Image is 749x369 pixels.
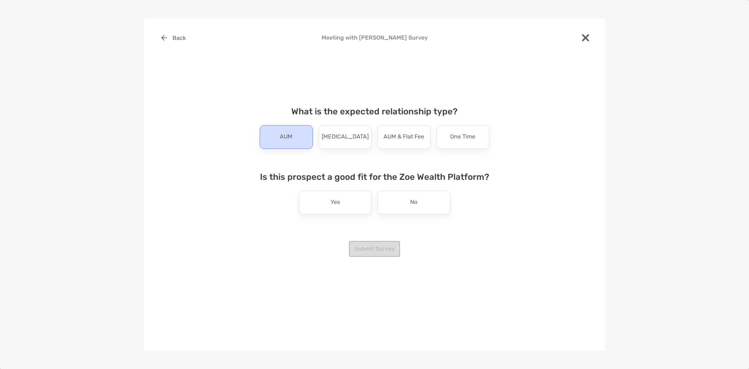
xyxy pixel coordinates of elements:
[280,131,292,143] p: AUM
[410,197,417,208] p: No
[254,106,495,117] h4: What is the expected relationship type?
[161,35,167,41] img: button icon
[450,131,475,143] p: One Time
[384,131,424,143] p: AUM & Flat Fee
[254,172,495,182] h4: Is this prospect a good fit for the Zoe Wealth Platform?
[156,30,191,46] button: Back
[331,197,340,208] p: Yes
[322,131,369,143] p: [MEDICAL_DATA]
[582,34,589,41] img: close modal
[156,34,593,41] h4: Meeting with [PERSON_NAME] Survey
